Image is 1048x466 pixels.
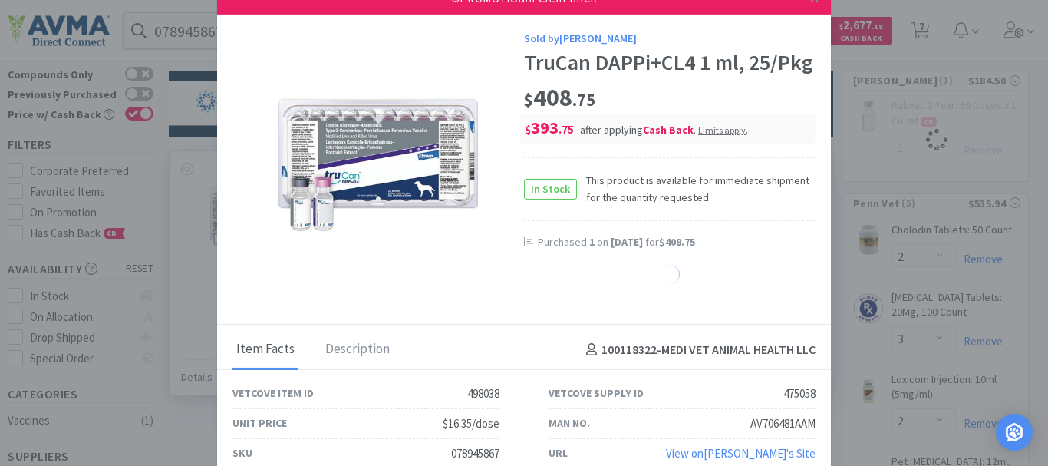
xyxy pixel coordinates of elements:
[538,235,816,250] div: Purchased on for
[580,123,748,137] span: after applying .
[572,89,595,111] span: . 75
[589,235,595,249] span: 1
[659,235,695,249] span: $408.75
[643,123,694,137] i: Cash Back
[467,385,499,403] div: 498038
[611,235,643,249] span: [DATE]
[321,331,394,369] div: Description
[524,50,816,76] div: TruCan DAPPi+CL4 1 ml, 25/Pkg
[232,445,252,461] div: SKU
[698,123,748,137] div: .
[232,385,314,402] div: Vetcove Item ID
[666,446,816,461] a: View on[PERSON_NAME]'s Site
[524,30,816,47] div: Sold by [PERSON_NAME]
[232,415,287,431] div: Unit Price
[524,89,533,111] span: $
[783,385,816,403] div: 475058
[549,445,568,461] div: URL
[525,122,531,137] span: $
[580,340,816,360] h4: 100118322 - MEDI VET ANIMAL HEALTH LLC
[278,65,478,265] img: 3fc188476d6c4e2da8d1441b67638113_475058.jpeg
[525,117,574,138] span: 393
[549,415,590,431] div: Man No.
[750,415,816,433] div: AV706481AAM
[559,122,574,137] span: . 75
[525,180,576,199] span: In Stock
[443,415,499,433] div: $16.35/dose
[232,331,298,369] div: Item Facts
[698,124,746,136] span: Limits apply
[549,385,644,402] div: Vetcove Supply ID
[451,445,499,463] div: 078945867
[996,414,1033,451] div: Open Intercom Messenger
[577,172,816,207] span: This product is available for immediate shipment for the quantity requested
[524,82,595,113] span: 408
